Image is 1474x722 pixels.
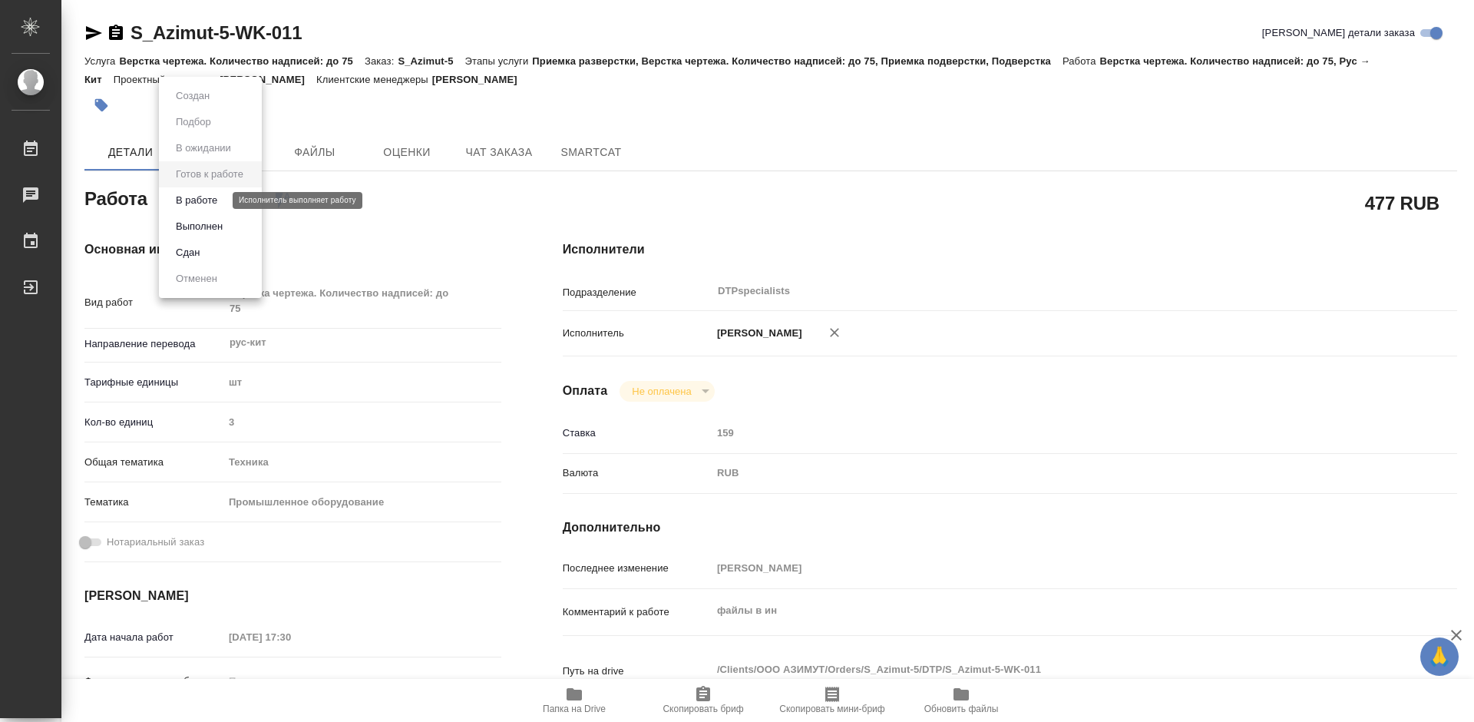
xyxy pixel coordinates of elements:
[171,114,216,131] button: Подбор
[171,140,236,157] button: В ожидании
[171,270,222,287] button: Отменен
[171,166,248,183] button: Готов к работе
[171,244,204,261] button: Сдан
[171,192,222,209] button: В работе
[171,88,214,104] button: Создан
[171,218,227,235] button: Выполнен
